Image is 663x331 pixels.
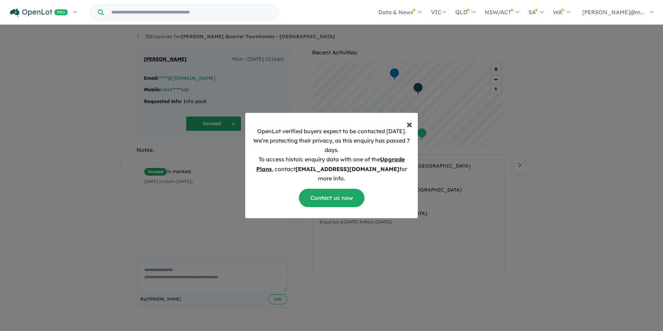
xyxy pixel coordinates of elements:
[582,9,645,16] span: [PERSON_NAME]@m...
[299,189,364,207] a: Contact us now
[105,5,277,20] input: Try estate name, suburb, builder or developer
[10,8,68,17] img: Openlot PRO Logo White
[295,165,399,172] b: [EMAIL_ADDRESS][DOMAIN_NAME]
[256,156,405,172] u: Upgrade Plans
[251,127,412,183] p: OpenLot verified buyers expect to be contacted [DATE]. We’re protecting their privacy, as this en...
[406,117,412,131] span: ×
